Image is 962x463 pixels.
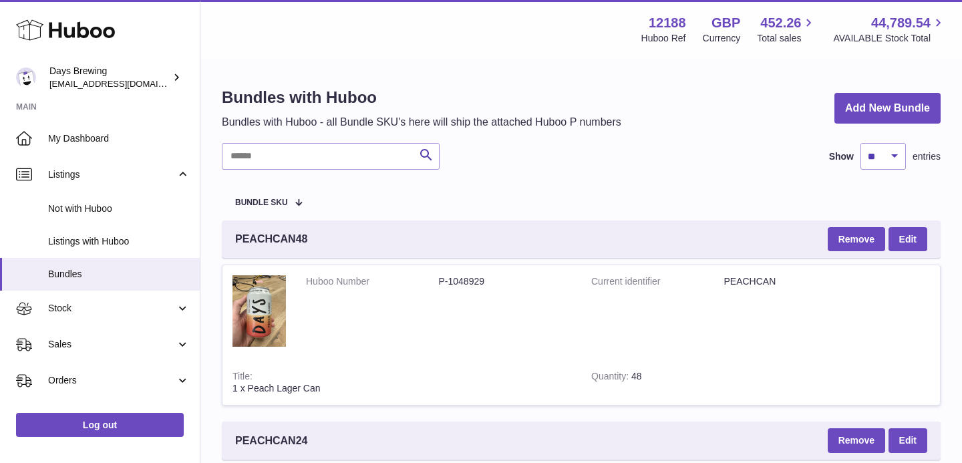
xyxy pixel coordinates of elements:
[232,382,571,395] div: 1 x Peach Lager Can
[703,32,741,45] div: Currency
[48,268,190,281] span: Bundles
[222,115,621,130] p: Bundles with Huboo - all Bundle SKU's here will ship the attached Huboo P numbers
[48,202,190,215] span: Not with Huboo
[232,275,286,347] img: 1 x Peach Lager Can
[711,14,740,32] strong: GBP
[235,232,307,247] span: PEACHCAN48
[871,14,931,32] span: 44,789.54
[829,150,854,163] label: Show
[16,413,184,437] a: Log out
[833,32,946,45] span: AVAILABLE Stock Total
[724,275,857,288] dd: PEACHCAN
[439,275,572,288] dd: P-1048929
[48,235,190,248] span: Listings with Huboo
[48,132,190,145] span: My Dashboard
[48,374,176,387] span: Orders
[222,87,621,108] h1: Bundles with Huboo
[757,14,816,45] a: 452.26 Total sales
[16,67,36,88] img: helena@daysbrewing.com
[889,227,927,251] a: Edit
[828,428,885,452] button: Remove
[48,168,176,181] span: Listings
[889,428,927,452] a: Edit
[591,371,631,385] strong: Quantity
[833,14,946,45] a: 44,789.54 AVAILABLE Stock Total
[48,338,176,351] span: Sales
[48,302,176,315] span: Stock
[649,14,686,32] strong: 12188
[828,227,885,251] button: Remove
[306,275,439,288] dt: Huboo Number
[834,93,941,124] a: Add New Bundle
[757,32,816,45] span: Total sales
[49,78,196,89] span: [EMAIL_ADDRESS][DOMAIN_NAME]
[760,14,801,32] span: 452.26
[591,275,724,288] dt: Current identifier
[581,360,710,406] td: 48
[641,32,686,45] div: Huboo Ref
[235,198,288,207] span: Bundle SKU
[49,65,170,90] div: Days Brewing
[913,150,941,163] span: entries
[235,434,307,448] span: PEACHCAN24
[232,371,253,385] strong: Title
